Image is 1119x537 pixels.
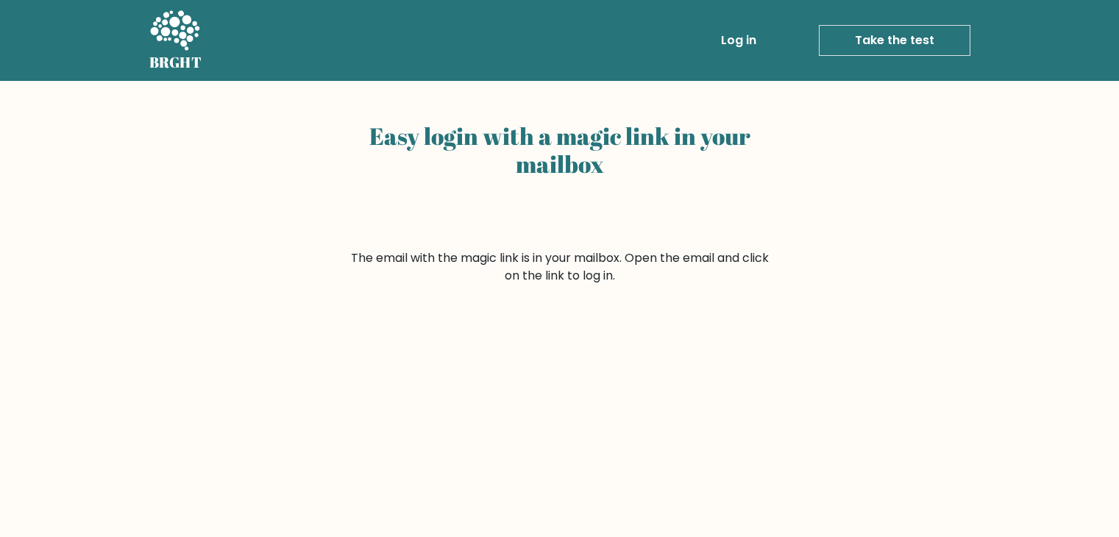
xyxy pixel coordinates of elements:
[348,122,772,179] h2: Easy login with a magic link in your mailbox
[348,249,772,285] form: The email with the magic link is in your mailbox. Open the email and click on the link to log in.
[149,6,202,75] a: BRGHT
[819,25,970,56] a: Take the test
[149,54,202,71] h5: BRGHT
[715,26,762,55] a: Log in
